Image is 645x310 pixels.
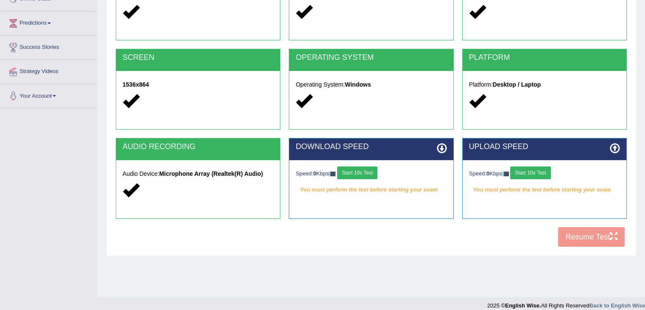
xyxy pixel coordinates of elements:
strong: English Wise. [505,302,541,309]
div: Speed: Kbps [296,166,447,181]
h2: UPLOAD SPEED [469,143,620,151]
a: Success Stories [0,36,97,57]
h5: Audio Device: [123,171,274,177]
h2: DOWNLOAD SPEED [296,143,447,151]
h5: Platform: [469,82,620,88]
em: You must perform the test before starting your exam [296,183,447,196]
strong: Desktop / Laptop [493,81,541,88]
h5: Operating System: [296,82,447,88]
div: 2025 © All Rights Reserved [487,297,645,310]
strong: 0 [486,170,489,177]
h2: OPERATING SYSTEM [296,54,447,62]
a: Strategy Videos [0,60,97,81]
img: ajax-loader-fb-connection.gif [329,172,335,176]
a: Your Account [0,84,97,105]
button: Start 10s Test [510,166,550,179]
em: You must perform the test before starting your exam [469,183,620,196]
a: Back to English Wise [589,302,645,309]
strong: Windows [345,81,371,88]
strong: 0 [313,170,316,177]
strong: Microphone Array (Realtek(R) Audio) [159,170,263,177]
a: Predictions [0,11,97,33]
strong: 1536x864 [123,81,149,88]
h2: PLATFORM [469,54,620,62]
h2: SCREEN [123,54,274,62]
h2: AUDIO RECORDING [123,143,274,151]
img: ajax-loader-fb-connection.gif [502,172,509,176]
div: Speed: Kbps [469,166,620,181]
button: Start 10s Test [337,166,377,179]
